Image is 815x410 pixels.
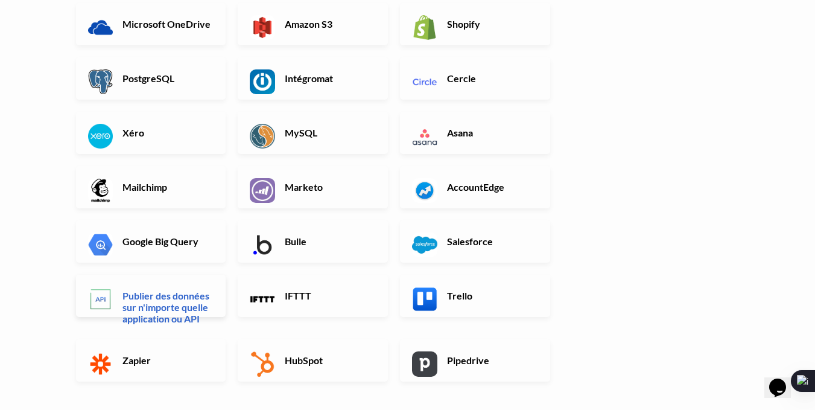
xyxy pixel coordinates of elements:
img: Application et API PostgreSQL [88,69,113,95]
font: MySQL [285,127,317,138]
img: Application et API Microsoft OneDrive [88,15,113,40]
font: Pipedrive [447,354,489,366]
img: Application et API HubSpot [250,351,275,377]
font: Google Big Query [122,235,198,247]
img: Application et API Asana [412,124,437,149]
img: Application et API Integromat [250,69,275,95]
a: Intégromat [238,57,388,100]
img: Application et API MySQL [250,124,275,149]
img: Application et API Zapier [88,351,113,377]
img: Application et API Shopify [412,15,437,40]
font: PostgreSQL [122,72,174,84]
a: Salesforce [400,220,550,263]
a: Marketo [238,166,388,208]
font: Mailchimp [122,181,167,193]
img: Application et API IFTTT [250,287,275,312]
img: Application et API Circle [412,69,437,95]
font: Asana [447,127,473,138]
img: Application et API Xero [88,124,113,149]
font: IFTTT [285,290,311,301]
a: Google Big Query [76,220,226,263]
font: Trello [447,290,472,301]
a: Cercle [400,57,550,100]
font: Intégromat [285,72,333,84]
font: Bulle [285,235,306,247]
a: MySQL [238,112,388,154]
a: Bulle [238,220,388,263]
a: Xéro [76,112,226,154]
a: Shopify [400,3,550,45]
img: PUBLIER des données sur n'importe quelle application ou API Application et API [88,287,113,312]
img: Application et API Google Big Query [88,232,113,258]
img: Application et API Amazon S3 [250,15,275,40]
a: Zapier [76,339,226,382]
img: Application et API Trello [412,287,437,312]
a: Microsoft OneDrive [76,3,226,45]
font: Microsoft OneDrive [122,18,211,30]
a: AccountEdge [400,166,550,208]
a: Mailchimp [76,166,226,208]
img: Application et API Salesforce [412,232,437,258]
a: Publier des données sur n'importe quelle application ou API [76,275,226,317]
font: Xéro [122,127,144,138]
font: Publier des données sur n'importe quelle application ou API [122,290,209,324]
a: PostgreSQL [76,57,226,100]
img: Application et API Pipedrive [412,351,437,377]
a: Asana [400,112,550,154]
a: Trello [400,275,550,317]
img: Application et API Mailchimp [88,178,113,203]
a: IFTTT [238,275,388,317]
a: Amazon S3 [238,3,388,45]
img: Application et API Bubble [250,232,275,258]
font: HubSpot [285,354,323,366]
img: Application et API AccountEdge [412,178,437,203]
a: HubSpot [238,339,388,382]
font: AccountEdge [447,181,504,193]
img: Application et API Marketo [250,178,275,203]
font: Cercle [447,72,476,84]
a: Pipedrive [400,339,550,382]
font: Shopify [447,18,480,30]
iframe: widget de discussion [764,362,803,398]
font: Amazon S3 [285,18,332,30]
font: Salesforce [447,235,493,247]
font: Marketo [285,181,323,193]
font: Zapier [122,354,151,366]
